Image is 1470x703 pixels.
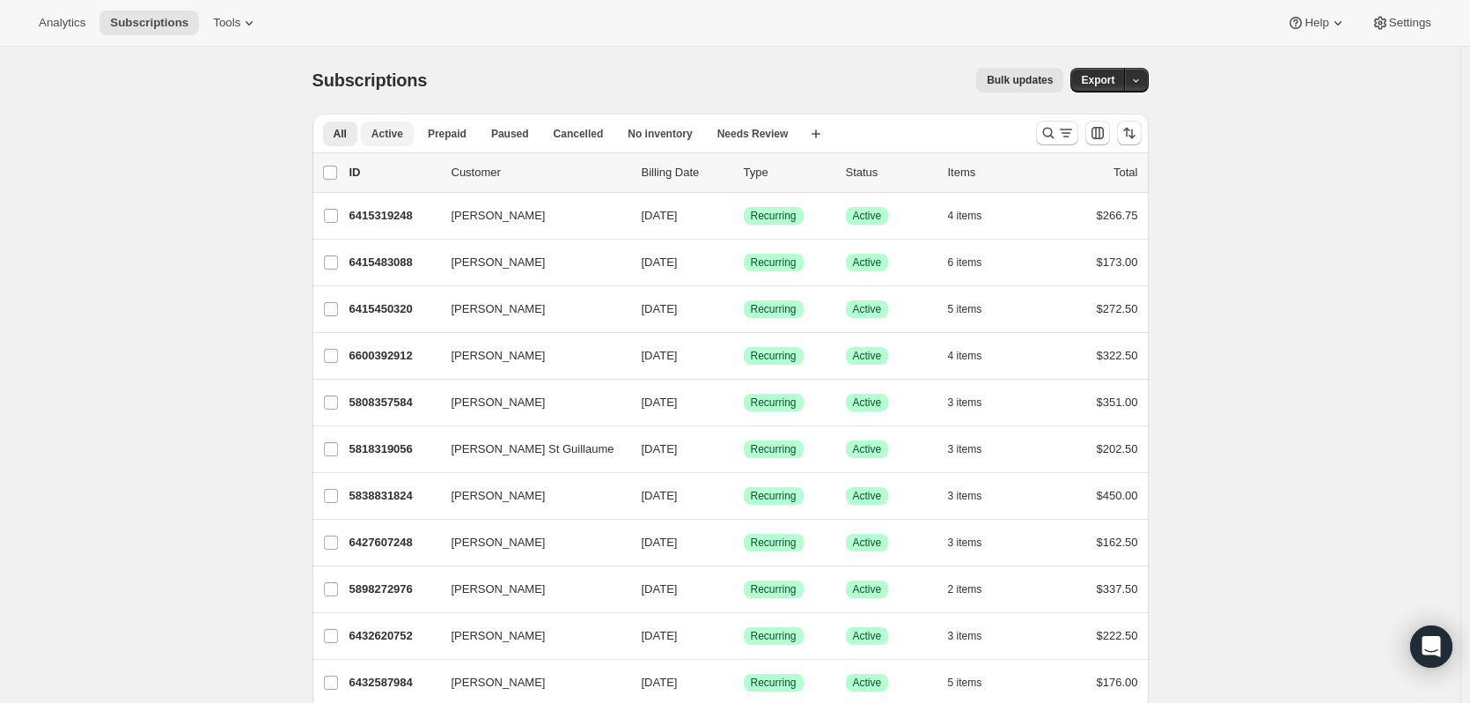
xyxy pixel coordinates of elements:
[853,536,882,550] span: Active
[751,209,797,223] span: Recurring
[1081,73,1114,87] span: Export
[853,255,882,270] span: Active
[642,209,678,222] span: [DATE]
[452,440,614,458] span: [PERSON_NAME] St Guillaume
[1085,121,1110,145] button: Customize table column order and visibility
[846,164,934,181] p: Status
[39,16,85,30] span: Analytics
[948,203,1002,228] button: 4 items
[642,536,678,549] span: [DATE]
[349,624,1138,648] div: 6432620752[PERSON_NAME][DATE]SuccessRecurringSuccessActive3 items$222.50
[1097,629,1138,642] span: $222.50
[642,349,678,362] span: [DATE]
[1305,16,1328,30] span: Help
[1410,625,1452,668] div: Open Intercom Messenger
[441,482,617,510] button: [PERSON_NAME]
[452,300,546,318] span: [PERSON_NAME]
[948,670,1002,695] button: 5 items
[452,347,546,365] span: [PERSON_NAME]
[751,489,797,503] span: Recurring
[853,396,882,410] span: Active
[1097,396,1138,409] span: $351.00
[349,164,1138,181] div: IDCustomerBilling DateTypeStatusItemsTotal
[802,122,830,146] button: Create new view
[751,302,797,316] span: Recurring
[987,73,1053,87] span: Bulk updates
[1097,209,1138,222] span: $266.75
[751,536,797,550] span: Recurring
[948,530,1002,555] button: 3 items
[349,347,437,365] p: 6600392912
[452,581,546,598] span: [PERSON_NAME]
[349,627,437,645] p: 6432620752
[751,676,797,690] span: Recurring
[1070,68,1125,92] button: Export
[349,674,437,692] p: 6432587984
[1097,582,1138,596] span: $337.50
[948,390,1002,415] button: 3 items
[948,344,1002,368] button: 4 items
[349,577,1138,602] div: 5898272976[PERSON_NAME][DATE]SuccessRecurringSuccessActive2 items$337.50
[110,16,188,30] span: Subscriptions
[452,394,546,411] span: [PERSON_NAME]
[349,484,1138,508] div: 5838831824[PERSON_NAME][DATE]SuccessRecurringSuccessActive3 items$450.00
[441,388,617,417] button: [PERSON_NAME]
[371,127,403,141] span: Active
[642,582,678,596] span: [DATE]
[1389,16,1431,30] span: Settings
[751,255,797,270] span: Recurring
[948,577,1002,602] button: 2 items
[948,489,982,503] span: 3 items
[441,435,617,463] button: [PERSON_NAME] St Guillaume
[349,207,437,225] p: 6415319248
[948,297,1002,322] button: 5 items
[349,440,437,458] p: 5818319056
[948,164,1036,181] div: Items
[349,164,437,181] p: ID
[642,164,730,181] p: Billing Date
[452,487,546,505] span: [PERSON_NAME]
[948,437,1002,462] button: 3 items
[751,349,797,363] span: Recurring
[751,442,797,456] span: Recurring
[853,676,882,690] span: Active
[441,248,617,277] button: [PERSON_NAME]
[853,582,882,596] span: Active
[452,164,628,181] p: Customer
[642,396,678,409] span: [DATE]
[948,582,982,596] span: 2 items
[349,534,437,551] p: 6427607248
[1036,121,1078,145] button: Search and filter results
[452,254,546,271] span: [PERSON_NAME]
[334,127,347,141] span: All
[1276,11,1356,35] button: Help
[428,127,467,141] span: Prepaid
[349,203,1138,228] div: 6415319248[PERSON_NAME][DATE]SuccessRecurringSuccessActive4 items$266.75
[349,670,1138,695] div: 6432587984[PERSON_NAME][DATE]SuccessRecurringSuccessActive5 items$176.00
[642,302,678,315] span: [DATE]
[349,297,1138,322] div: 6415450320[PERSON_NAME][DATE]SuccessRecurringSuccessActive5 items$272.50
[349,250,1138,275] div: 6415483088[PERSON_NAME][DATE]SuccessRecurringSuccessActive6 items$173.00
[213,16,240,30] span: Tools
[948,209,982,223] span: 4 items
[976,68,1063,92] button: Bulk updates
[948,629,982,643] span: 3 items
[1097,536,1138,549] span: $162.50
[452,627,546,645] span: [PERSON_NAME]
[853,209,882,223] span: Active
[948,442,982,456] span: 3 items
[441,575,617,603] button: [PERSON_NAME]
[349,394,437,411] p: 5808357584
[853,442,882,456] span: Active
[948,349,982,363] span: 4 items
[202,11,268,35] button: Tools
[1097,255,1138,269] span: $173.00
[28,11,96,35] button: Analytics
[441,202,617,230] button: [PERSON_NAME]
[441,295,617,323] button: [PERSON_NAME]
[441,529,617,557] button: [PERSON_NAME]
[853,629,882,643] span: Active
[349,254,437,271] p: 6415483088
[1097,489,1138,502] span: $450.00
[751,629,797,643] span: Recurring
